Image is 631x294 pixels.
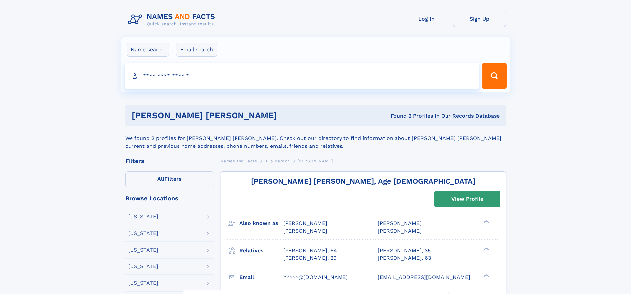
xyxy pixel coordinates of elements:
span: [PERSON_NAME] [283,228,327,234]
div: [US_STATE] [128,231,158,236]
label: Name search [127,43,169,57]
img: Logo Names and Facts [125,11,221,29]
div: Filters [125,158,214,164]
a: View Profile [435,191,500,207]
div: ❯ [482,273,490,278]
div: [US_STATE] [128,264,158,269]
div: ❯ [482,220,490,224]
input: search input [125,63,479,89]
div: [US_STATE] [128,247,158,253]
span: Bardon [275,159,290,163]
div: [US_STATE] [128,280,158,286]
div: [US_STATE] [128,214,158,219]
span: B [264,159,267,163]
button: Search Button [482,63,506,89]
div: Browse Locations [125,195,214,201]
div: View Profile [451,191,483,206]
span: [PERSON_NAME] [297,159,333,163]
div: Found 2 Profiles In Our Records Database [334,112,500,120]
span: [PERSON_NAME] [283,220,327,226]
h1: [PERSON_NAME] [PERSON_NAME] [132,111,334,120]
h3: Also known as [239,218,283,229]
a: Bardon [275,157,290,165]
a: [PERSON_NAME], 63 [378,254,431,262]
label: Email search [176,43,217,57]
span: [PERSON_NAME] [378,220,422,226]
span: [PERSON_NAME] [378,228,422,234]
span: [EMAIL_ADDRESS][DOMAIN_NAME] [378,274,470,280]
span: All [157,176,164,182]
label: Filters [125,171,214,187]
div: We found 2 profiles for [PERSON_NAME] [PERSON_NAME]. Check out our directory to find information ... [125,126,506,150]
a: Sign Up [453,11,506,27]
a: [PERSON_NAME], 64 [283,247,337,254]
h3: Email [239,272,283,283]
a: Log In [400,11,453,27]
h3: Relatives [239,245,283,256]
a: [PERSON_NAME], 35 [378,247,431,254]
a: [PERSON_NAME], 29 [283,254,337,262]
a: [PERSON_NAME] [PERSON_NAME], Age [DEMOGRAPHIC_DATA] [251,177,475,185]
a: B [264,157,267,165]
div: ❯ [482,247,490,251]
a: Names and Facts [221,157,257,165]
